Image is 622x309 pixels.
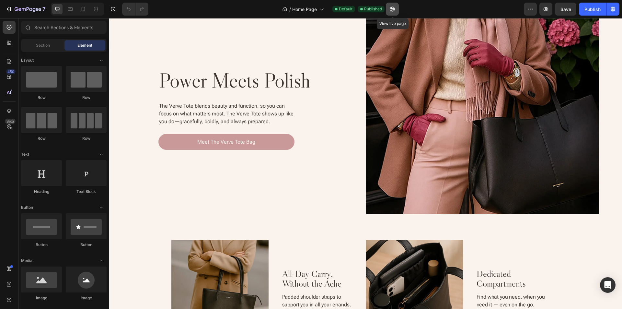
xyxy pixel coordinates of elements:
[42,5,45,13] p: 7
[339,6,352,12] span: Default
[364,6,382,12] span: Published
[367,250,438,271] h2: Dedicated Compartments
[600,277,616,293] div: Open Intercom Messenger
[172,250,244,271] h2: All-Day Carry, Without the Ache
[96,55,107,65] span: Toggle open
[21,205,33,210] span: Button
[21,95,62,101] div: Row
[77,42,92,48] span: Element
[96,202,107,213] span: Toggle open
[21,189,62,195] div: Heading
[173,275,243,291] p: Padded shoulder straps to support you in all your errands.
[6,69,16,74] div: 450
[66,136,107,141] div: Row
[21,295,62,301] div: Image
[21,151,29,157] span: Text
[555,3,576,16] button: Save
[96,149,107,160] span: Toggle open
[579,3,606,16] button: Publish
[66,95,107,101] div: Row
[289,6,291,13] span: /
[3,3,48,16] button: 7
[122,3,148,16] div: Undo/Redo
[560,6,571,12] span: Save
[21,136,62,141] div: Row
[66,189,107,195] div: Text Block
[21,258,32,264] span: Media
[5,119,16,124] div: Beta
[66,295,107,301] div: Image
[36,42,50,48] span: Section
[21,57,34,63] span: Layout
[96,256,107,266] span: Toggle open
[367,275,437,291] p: Find what you need, when you need it — even on the go.
[109,18,622,309] iframe: Design area
[292,6,317,13] span: Home Page
[21,21,107,34] input: Search Sections & Elements
[584,6,601,13] div: Publish
[66,242,107,248] div: Button
[21,242,62,248] div: Button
